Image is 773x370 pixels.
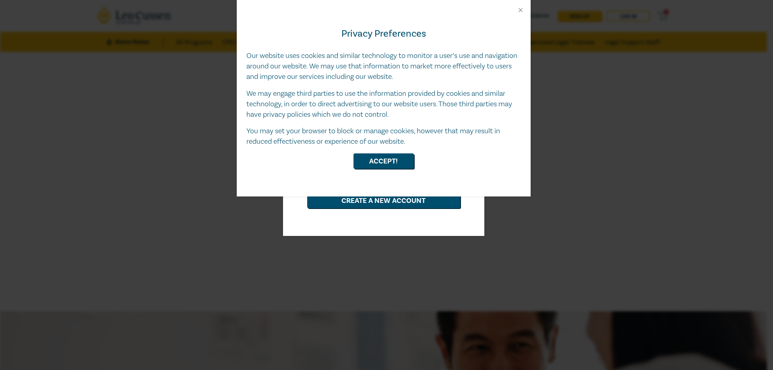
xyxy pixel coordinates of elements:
h4: Privacy Preferences [246,27,521,41]
button: Close [517,6,524,14]
p: We may engage third parties to use the information provided by cookies and similar technology, in... [246,89,521,120]
p: You may set your browser to block or manage cookies, however that may result in reduced effective... [246,126,521,147]
p: Our website uses cookies and similar technology to monitor a user’s use and navigation around our... [246,51,521,82]
button: Accept! [353,153,414,169]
